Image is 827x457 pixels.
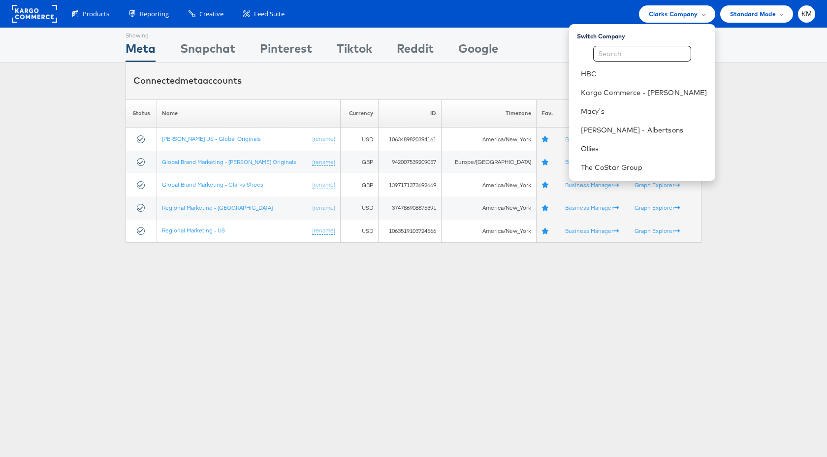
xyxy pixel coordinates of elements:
td: 1063519103724566 [379,220,442,243]
div: Meta [126,40,156,62]
a: [PERSON_NAME] US - Global Originals [162,135,261,142]
td: 374786908675391 [379,196,442,220]
a: Graph Explorer [635,227,680,234]
div: Google [458,40,498,62]
th: Status [126,99,157,128]
span: Feed Suite [254,9,285,19]
span: Standard Mode [730,9,776,19]
td: America/New_York [442,196,537,220]
a: Macy's [581,106,707,116]
a: (rename) [312,227,335,235]
div: Connected accounts [133,74,242,87]
div: Tiktok [337,40,372,62]
td: 1397171373692669 [379,173,442,196]
span: meta [180,75,203,86]
a: Business Manager [565,135,619,143]
div: Snapchat [180,40,235,62]
span: Products [83,9,109,19]
a: Graph Explorer [635,181,680,189]
a: (rename) [312,204,335,212]
td: USD [341,220,379,243]
span: Creative [199,9,223,19]
td: 1063489820394161 [379,128,442,151]
a: HBC [581,69,707,79]
a: [PERSON_NAME] - Albertsons [581,125,707,135]
th: Name [157,99,341,128]
th: Currency [341,99,379,128]
td: 942007539209057 [379,151,442,174]
span: Reporting [140,9,169,19]
div: Showing [126,28,156,40]
div: Reddit [397,40,434,62]
span: Clarks Company [649,9,698,19]
a: Regional Marketing - [GEOGRAPHIC_DATA] [162,204,273,211]
span: KM [801,11,812,17]
a: Global Brand Marketing - [PERSON_NAME] Originals [162,158,296,165]
th: ID [379,99,442,128]
td: GBP [341,151,379,174]
input: Search [593,46,691,62]
a: (rename) [312,181,335,189]
a: Kargo Commerce - [PERSON_NAME] [581,88,707,98]
td: GBP [341,173,379,196]
td: USD [341,196,379,220]
a: Graph Explorer [635,204,680,211]
a: Business Manager [565,227,619,234]
td: America/New_York [442,220,537,243]
div: Switch Company [577,28,715,40]
a: Ollies [581,144,707,154]
a: Global Brand Marketing - Clarks Shoes [162,181,263,188]
a: Business Manager [565,181,619,189]
td: Europe/[GEOGRAPHIC_DATA] [442,151,537,174]
td: America/New_York [442,128,537,151]
div: Pinterest [260,40,312,62]
td: USD [341,128,379,151]
a: Regional Marketing - US [162,227,225,234]
a: Business Manager [565,204,619,211]
td: America/New_York [442,173,537,196]
a: (rename) [312,135,335,143]
th: Timezone [442,99,537,128]
a: Business Manager [565,158,619,165]
a: (rename) [312,158,335,166]
a: The CoStar Group [581,163,707,172]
